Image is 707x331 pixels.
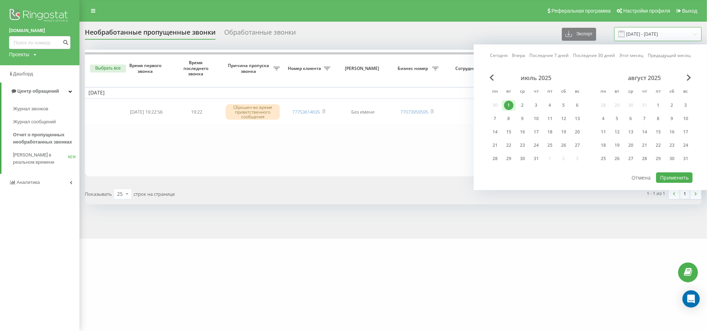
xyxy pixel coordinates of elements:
div: пт 22 авг. 2025 г. [651,140,665,151]
div: вс 17 авг. 2025 г. [679,127,693,137]
div: сб 23 авг. 2025 г. [665,140,679,151]
div: сб 16 авг. 2025 г. [665,127,679,137]
div: 26 [559,141,568,150]
div: ср 30 июля 2025 г. [516,153,529,164]
div: вс 20 июля 2025 г. [571,127,584,137]
div: вс 27 июля 2025 г. [571,140,584,151]
div: 24 [681,141,690,150]
a: Последние 7 дней [529,52,569,59]
div: сб 5 июля 2025 г. [557,100,571,111]
div: вс 6 июля 2025 г. [571,100,584,111]
div: 1 [504,101,513,110]
div: 5 [559,101,568,110]
div: пн 25 авг. 2025 г. [597,153,610,164]
div: 13 [573,114,582,123]
abbr: понедельник [598,87,609,97]
div: чт 17 июля 2025 г. [529,127,543,137]
div: 19 [559,127,568,137]
div: вт 5 авг. 2025 г. [610,113,624,124]
div: Обработанные звонки [224,28,296,40]
div: Сброшен во время приветственного сообщения [226,104,280,120]
div: 8 [504,114,513,123]
div: 21 [490,141,500,150]
span: Previous Month [490,74,494,81]
div: 6 [573,101,582,110]
div: 22 [504,141,513,150]
img: Ringostat logo [9,7,70,25]
div: пн 28 июля 2025 г. [488,153,502,164]
span: Next Month [687,74,691,81]
div: август 2025 [597,74,693,81]
div: 26 [612,154,622,163]
span: Отчет о пропущенных необработанных звонках [13,131,76,146]
abbr: суббота [558,87,569,97]
div: 15 [654,127,663,137]
div: 31 [532,154,541,163]
div: 17 [532,127,541,137]
span: Номер клиента [287,66,324,71]
div: 3 [681,101,690,110]
div: июль 2025 [488,74,584,81]
abbr: четверг [639,87,650,97]
div: вс 3 авг. 2025 г. [679,100,693,111]
span: Причина пропуска звонка [226,63,273,74]
div: пт 29 авг. 2025 г. [651,153,665,164]
div: пт 25 июля 2025 г. [543,140,557,151]
div: чт 3 июля 2025 г. [529,100,543,111]
div: вт 29 июля 2025 г. [502,153,516,164]
span: Время первого звонка [127,63,166,74]
div: 8 [654,114,663,123]
div: вт 22 июля 2025 г. [502,140,516,151]
div: чт 14 авг. 2025 г. [638,127,651,137]
div: 12 [612,127,622,137]
div: чт 24 июля 2025 г. [529,140,543,151]
div: вс 13 июля 2025 г. [571,113,584,124]
div: 17 [681,127,690,137]
div: Необработанные пропущенные звонки [85,28,216,40]
div: 5 [612,114,622,123]
abbr: понедельник [490,87,500,97]
span: Дашборд [13,71,33,76]
div: 21 [640,141,649,150]
div: 14 [640,127,649,137]
div: 25 [599,154,608,163]
div: 4 [545,101,555,110]
div: 20 [573,127,582,137]
a: Отчет о пропущенных необработанных звонках [13,128,79,149]
div: 2 [667,101,677,110]
span: строк на странице [134,191,175,197]
div: 6 [626,114,636,123]
div: 7 [640,114,649,123]
div: 30 [518,154,527,163]
abbr: суббота [667,87,677,97]
div: 7 [490,114,500,123]
div: сб 19 июля 2025 г. [557,127,571,137]
div: 29 [654,154,663,163]
span: Время последнего звонка [177,60,216,77]
div: чт 31 июля 2025 г. [529,153,543,164]
a: Сегодня [490,52,508,59]
button: Отмена [628,172,655,183]
div: пн 14 июля 2025 г. [488,127,502,137]
div: 20 [626,141,636,150]
abbr: воскресенье [680,87,691,97]
a: Последние 30 дней [573,52,615,59]
span: Центр обращений [17,88,59,94]
div: сб 2 авг. 2025 г. [665,100,679,111]
div: ср 16 июля 2025 г. [516,127,529,137]
div: сб 26 июля 2025 г. [557,140,571,151]
span: Сотрудник [446,66,490,71]
div: 10 [681,114,690,123]
div: ср 23 июля 2025 г. [516,140,529,151]
div: 29 [504,154,513,163]
abbr: пятница [545,87,555,97]
div: 9 [518,114,527,123]
a: Предыдущий месяц [648,52,691,59]
abbr: среда [625,87,636,97]
div: 27 [626,154,636,163]
div: пт 11 июля 2025 г. [543,113,557,124]
span: Настройки профиля [623,8,670,14]
div: ср 13 авг. 2025 г. [624,127,638,137]
div: 30 [667,154,677,163]
div: сб 12 июля 2025 г. [557,113,571,124]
